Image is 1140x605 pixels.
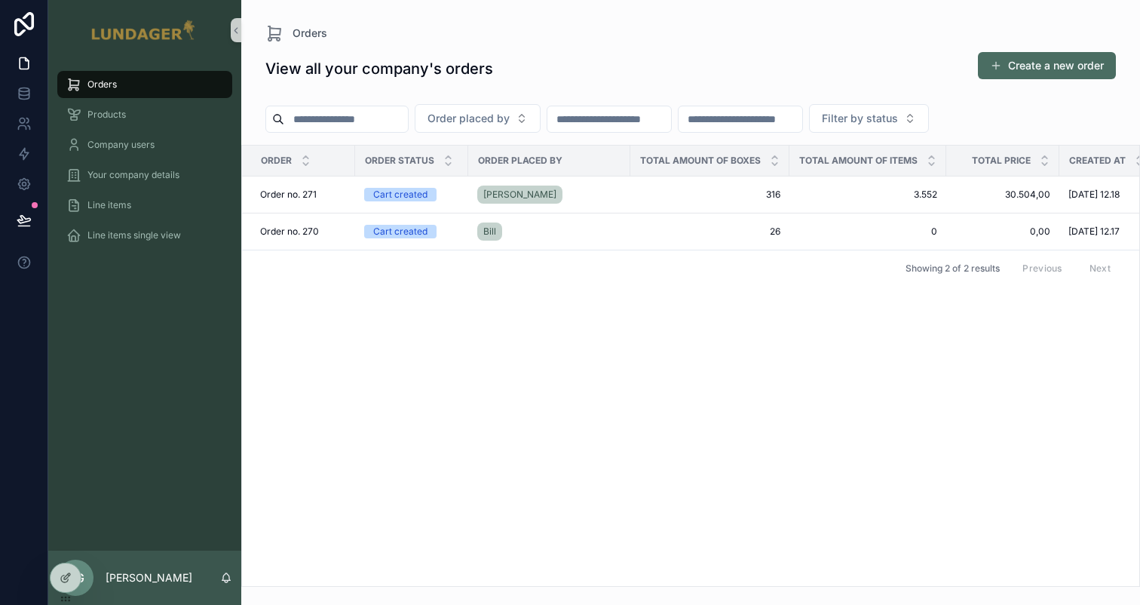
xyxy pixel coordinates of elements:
[106,570,192,585] p: [PERSON_NAME]
[1068,189,1120,201] span: [DATE] 12.18
[57,222,232,249] a: Line items single view
[365,155,434,167] span: Order status
[639,226,780,238] a: 26
[972,155,1031,167] span: Total price
[87,229,181,241] span: Line items single view
[809,104,929,133] button: Select Button
[265,58,493,79] h1: View all your company's orders
[87,109,126,121] span: Products
[57,131,232,158] a: Company users
[1068,226,1120,238] span: [DATE] 12.17
[87,169,179,181] span: Your company details
[57,101,232,128] a: Products
[477,183,621,207] a: [PERSON_NAME]
[477,220,621,244] a: Bill
[373,188,427,201] div: Cart created
[483,226,496,238] span: Bill
[822,111,898,126] span: Filter by status
[260,226,346,238] a: Order no. 270
[640,155,761,167] span: Total amount of boxes
[427,111,510,126] span: Order placed by
[798,226,937,238] a: 0
[477,223,502,241] a: Bill
[293,26,327,41] span: Orders
[639,189,780,201] a: 316
[260,226,319,238] span: Order no. 270
[57,71,232,98] a: Orders
[90,18,198,42] img: App logo
[373,225,427,238] div: Cart created
[87,78,117,91] span: Orders
[261,155,292,167] span: Order
[87,139,155,151] span: Company users
[955,189,1050,201] a: 30.504,00
[57,192,232,219] a: Line items
[260,189,346,201] a: Order no. 271
[1069,155,1126,167] span: Created at
[57,161,232,189] a: Your company details
[260,189,317,201] span: Order no. 271
[483,189,556,201] span: [PERSON_NAME]
[87,199,131,211] span: Line items
[955,226,1050,238] a: 0,00
[478,155,562,167] span: Order placed by
[48,60,241,269] div: scrollable content
[364,225,459,238] a: Cart created
[477,186,562,204] a: [PERSON_NAME]
[978,52,1116,79] button: Create a new order
[415,104,541,133] button: Select Button
[265,24,327,42] a: Orders
[798,189,937,201] a: 3.552
[906,263,1000,275] span: Showing 2 of 2 results
[799,155,918,167] span: Total amount of items
[364,188,459,201] a: Cart created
